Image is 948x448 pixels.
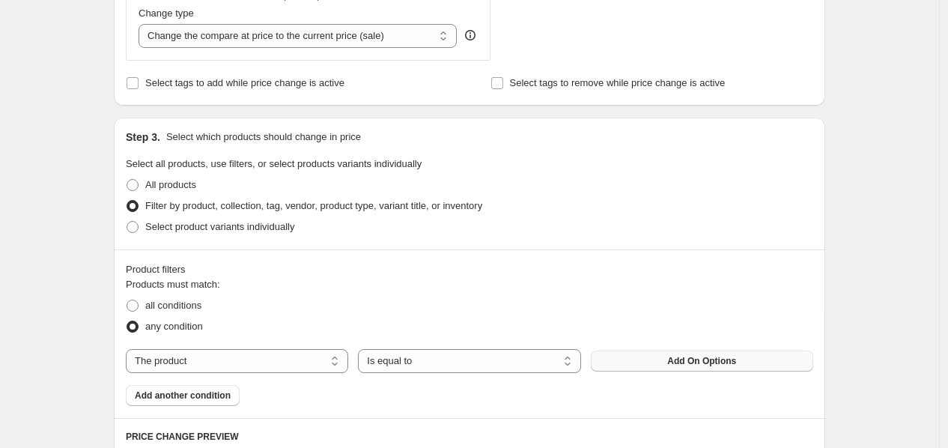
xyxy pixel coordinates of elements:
span: Products must match: [126,279,220,290]
span: any condition [145,321,203,332]
span: Select all products, use filters, or select products variants individually [126,158,422,169]
span: Select product variants individually [145,221,294,232]
div: Product filters [126,262,813,277]
span: Add another condition [135,390,231,402]
span: Filter by product, collection, tag, vendor, product type, variant title, or inventory [145,200,482,211]
span: Select tags to remove while price change is active [510,77,726,88]
h6: PRICE CHANGE PREVIEW [126,431,813,443]
span: All products [145,179,196,190]
span: Add On Options [667,355,736,367]
button: Add another condition [126,385,240,406]
span: all conditions [145,300,201,311]
div: help [463,28,478,43]
h2: Step 3. [126,130,160,145]
span: Change type [139,7,194,19]
button: Add On Options [591,351,813,372]
span: Select tags to add while price change is active [145,77,344,88]
p: Select which products should change in price [166,130,361,145]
